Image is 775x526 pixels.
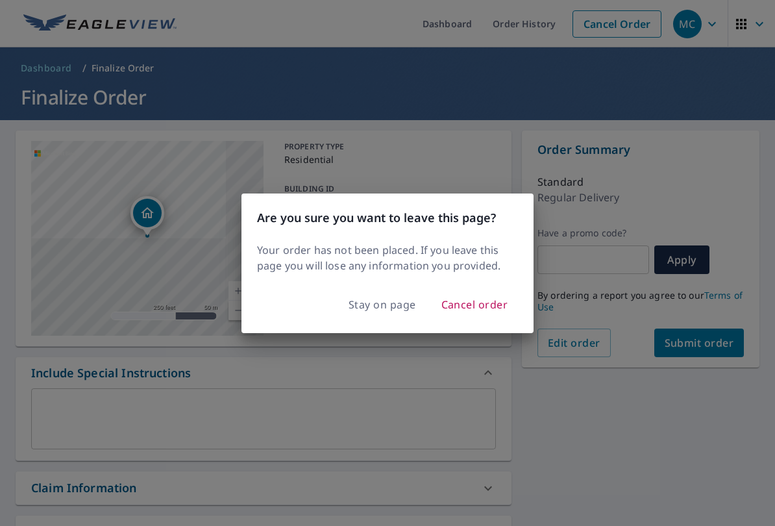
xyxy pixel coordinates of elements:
[431,292,519,318] button: Cancel order
[257,242,518,273] p: Your order has not been placed. If you leave this page you will lose any information you provided.
[349,295,416,314] span: Stay on page
[339,292,426,317] button: Stay on page
[257,209,518,227] h3: Are you sure you want to leave this page?
[441,295,508,314] span: Cancel order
